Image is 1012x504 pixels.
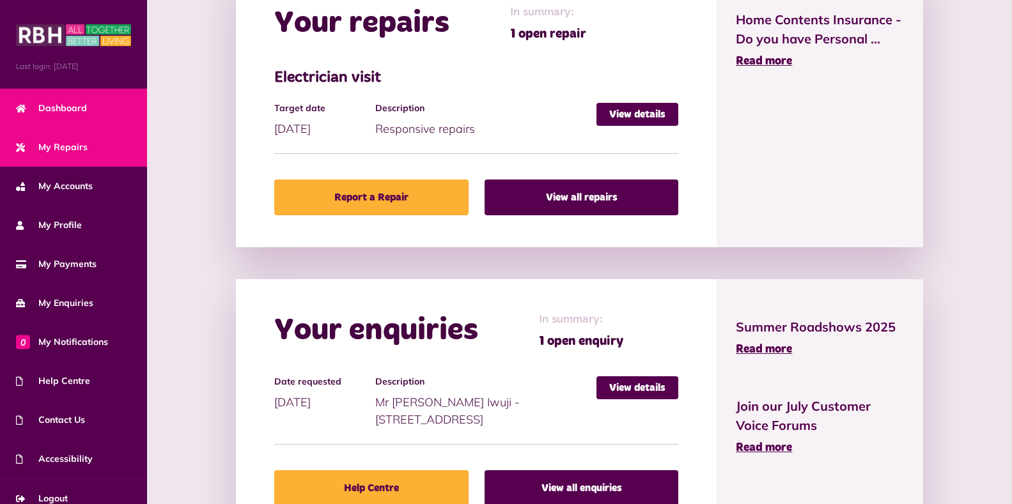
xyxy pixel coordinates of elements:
[16,452,93,466] span: Accessibility
[274,5,449,42] h2: Your repairs
[16,335,108,349] span: My Notifications
[274,69,678,88] h3: Electrician visit
[274,376,369,387] h4: Date requested
[16,102,87,115] span: Dashboard
[274,103,375,137] div: [DATE]
[375,103,596,137] div: Responsive repairs
[375,103,590,114] h4: Description
[274,103,369,114] h4: Target date
[375,376,596,428] div: Mr [PERSON_NAME] Iwuji - [STREET_ADDRESS]
[16,296,93,310] span: My Enquiries
[16,179,93,193] span: My Accounts
[510,24,586,43] span: 1 open repair
[596,103,678,126] a: View details
[274,179,468,215] a: Report a Repair
[736,344,792,355] span: Read more
[16,61,131,72] span: Last login: [DATE]
[16,374,90,388] span: Help Centre
[16,335,30,349] span: 0
[510,4,586,21] span: In summary:
[736,397,903,457] a: Join our July Customer Voice Forums Read more
[736,10,903,49] span: Home Contents Insurance - Do you have Personal ...
[274,376,375,411] div: [DATE]
[16,218,82,232] span: My Profile
[375,376,590,387] h4: Description
[539,311,623,328] span: In summary:
[539,332,623,351] span: 1 open enquiry
[736,397,903,435] span: Join our July Customer Voice Forums
[16,257,97,271] span: My Payments
[16,141,88,154] span: My Repairs
[736,56,792,67] span: Read more
[485,179,678,215] a: View all repairs
[596,376,678,399] a: View details
[16,413,85,427] span: Contact Us
[736,442,792,454] span: Read more
[274,312,478,349] h2: Your enquiries
[16,22,131,48] img: MyRBH
[736,317,903,358] a: Summer Roadshows 2025 Read more
[736,10,903,70] a: Home Contents Insurance - Do you have Personal ... Read more
[736,317,903,337] span: Summer Roadshows 2025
